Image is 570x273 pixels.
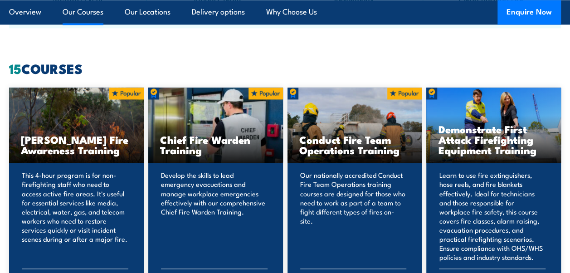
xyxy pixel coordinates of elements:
h3: Conduct Fire Team Operations Training [299,134,410,155]
h3: Demonstrate First Attack Firefighting Equipment Training [438,124,549,155]
strong: 15 [9,58,21,78]
p: Develop the skills to lead emergency evacuations and manage workplace emergencies effectively wit... [161,171,268,261]
p: This 4-hour program is for non-firefighting staff who need to access active fire areas. It's usef... [22,171,128,261]
h3: [PERSON_NAME] Fire Awareness Training [21,134,132,155]
h3: Chief Fire Warden Training [160,134,271,155]
p: Learn to use fire extinguishers, hose reels, and fire blankets effectively. Ideal for technicians... [439,171,546,261]
h2: COURSES [9,62,561,74]
p: Our nationally accredited Conduct Fire Team Operations training courses are designed for those wh... [300,171,407,261]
